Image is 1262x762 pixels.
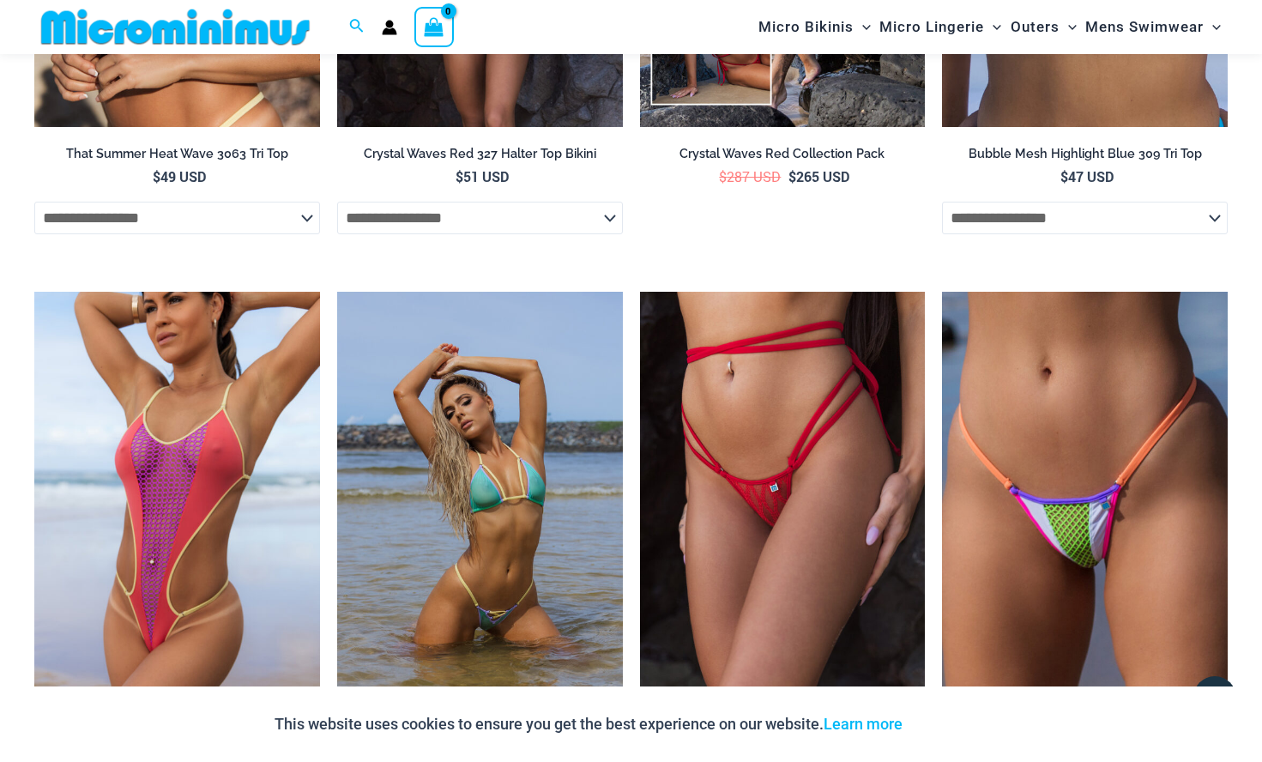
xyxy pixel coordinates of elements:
[382,20,397,35] a: Account icon link
[879,5,984,49] span: Micro Lingerie
[337,292,623,720] img: Kaia Electric Green 305 Top 445 Thong 04
[337,146,623,168] a: Crystal Waves Red 327 Halter Top Bikini
[153,167,160,185] span: $
[942,146,1228,168] a: Bubble Mesh Highlight Blue 309 Tri Top
[1204,5,1221,49] span: Menu Toggle
[337,146,623,162] h2: Crystal Waves Red 327 Halter Top Bikini
[788,167,796,185] span: $
[758,5,854,49] span: Micro Bikinis
[640,292,926,720] a: Crystal Waves 4149 Thong 01Crystal Waves 305 Tri Top 4149 Thong 01Crystal Waves 305 Tri Top 4149 ...
[337,292,623,720] a: Kaia Electric Green 305 Top 445 Thong 04Kaia Electric Green 305 Top 445 Thong 05Kaia Electric Gre...
[719,167,727,185] span: $
[34,8,317,46] img: MM SHOP LOGO FLAT
[349,16,365,38] a: Search icon link
[1060,5,1077,49] span: Menu Toggle
[34,146,320,162] h2: That Summer Heat Wave 3063 Tri Top
[456,167,463,185] span: $
[1060,167,1114,185] bdi: 47 USD
[640,292,926,720] img: Crystal Waves 4149 Thong 01
[754,5,875,49] a: Micro BikinisMenu ToggleMenu Toggle
[456,167,509,185] bdi: 51 USD
[824,715,903,733] a: Learn more
[1085,5,1204,49] span: Mens Swimwear
[153,167,206,185] bdi: 49 USD
[640,146,926,168] a: Crystal Waves Red Collection Pack
[942,292,1228,720] a: Reckless Neon Crush Lime Crush 466 ThongReckless Neon Crush Lime Crush 466 Thong 01Reckless Neon ...
[414,7,454,46] a: View Shopping Cart, empty
[752,3,1228,51] nav: Site Navigation
[34,292,320,720] img: That Summer Heat Wave 875 One Piece Monokini 10
[875,5,1005,49] a: Micro LingerieMenu ToggleMenu Toggle
[275,711,903,737] p: This website uses cookies to ensure you get the best experience on our website.
[942,292,1228,720] img: Reckless Neon Crush Lime Crush 466 Thong
[640,146,926,162] h2: Crystal Waves Red Collection Pack
[1081,5,1225,49] a: Mens SwimwearMenu ToggleMenu Toggle
[1006,5,1081,49] a: OutersMenu ToggleMenu Toggle
[1060,167,1068,185] span: $
[34,292,320,720] a: That Summer Heat Wave 875 One Piece Monokini 10That Summer Heat Wave 875 One Piece Monokini 12Tha...
[719,167,781,185] bdi: 287 USD
[34,146,320,168] a: That Summer Heat Wave 3063 Tri Top
[984,5,1001,49] span: Menu Toggle
[942,146,1228,162] h2: Bubble Mesh Highlight Blue 309 Tri Top
[788,167,849,185] bdi: 265 USD
[915,704,988,745] button: Accept
[1011,5,1060,49] span: Outers
[854,5,871,49] span: Menu Toggle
